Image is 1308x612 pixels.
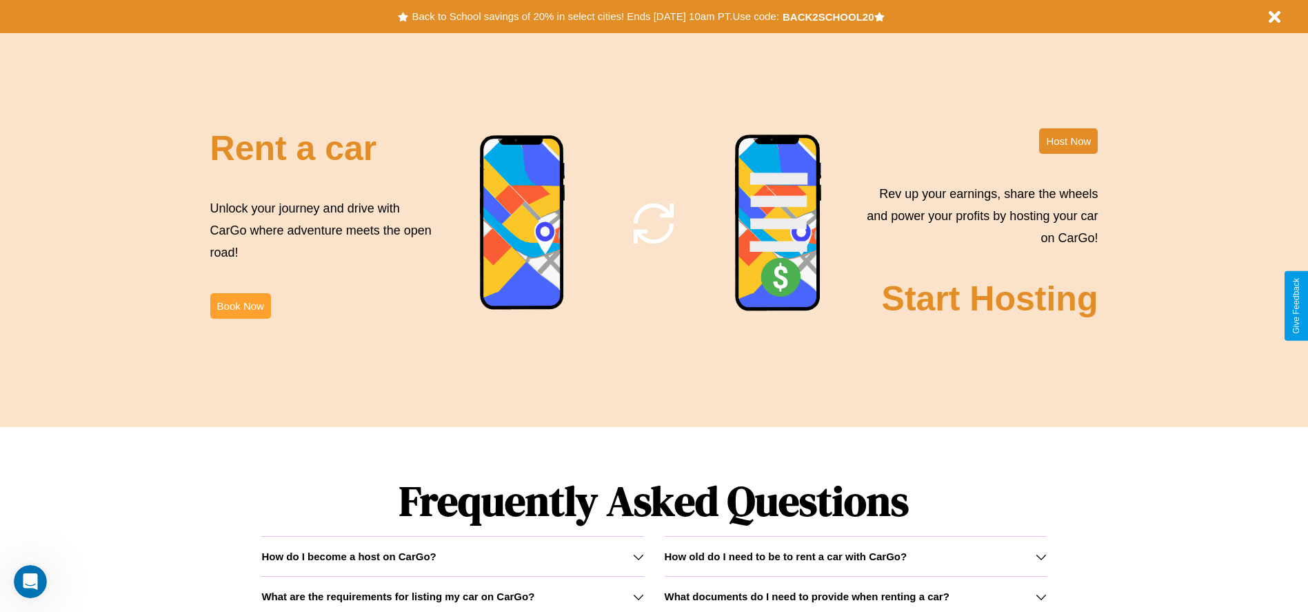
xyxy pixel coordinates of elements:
[858,183,1098,250] p: Rev up your earnings, share the wheels and power your profits by hosting your car on CarGo!
[261,551,436,562] h3: How do I become a host on CarGo?
[665,551,907,562] h3: How old do I need to be to rent a car with CarGo?
[665,591,949,602] h3: What documents do I need to provide when renting a car?
[783,11,874,23] b: BACK2SCHOOL20
[882,279,1098,319] h2: Start Hosting
[261,591,534,602] h3: What are the requirements for listing my car on CarGo?
[1291,278,1301,334] div: Give Feedback
[261,466,1046,536] h1: Frequently Asked Questions
[734,134,823,313] img: phone
[210,128,377,168] h2: Rent a car
[14,565,47,598] iframe: Intercom live chat
[210,293,271,319] button: Book Now
[1039,128,1098,154] button: Host Now
[479,135,566,312] img: phone
[408,7,782,26] button: Back to School savings of 20% in select cities! Ends [DATE] 10am PT.Use code:
[210,197,436,264] p: Unlock your journey and drive with CarGo where adventure meets the open road!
